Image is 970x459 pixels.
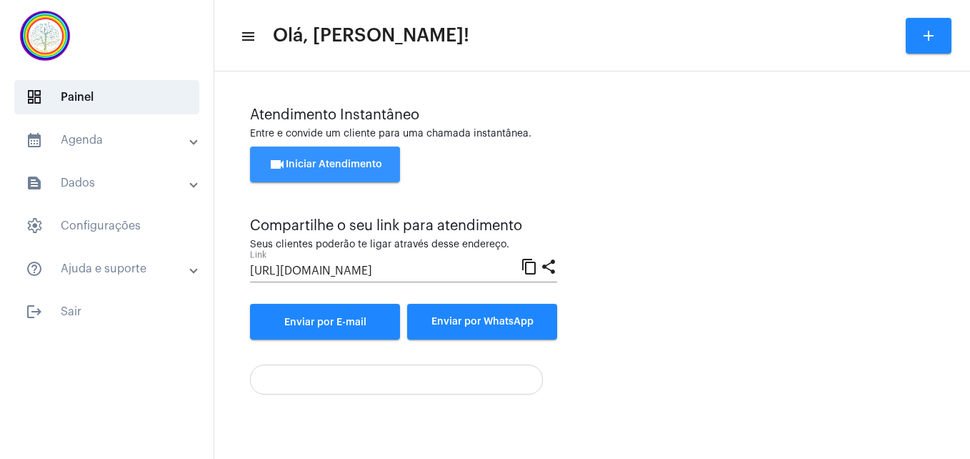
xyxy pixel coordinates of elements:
[250,240,557,250] div: Seus clientes poderão te ligar através desse endereço.
[269,159,382,169] span: Iniciar Atendimento
[26,260,43,277] mat-icon: sidenav icon
[273,24,469,47] span: Olá, [PERSON_NAME]!
[9,123,214,157] mat-expansion-panel-header: sidenav iconAgenda
[284,317,366,327] span: Enviar por E-mail
[431,317,534,327] span: Enviar por WhatsApp
[14,80,199,114] span: Painel
[269,156,286,173] mat-icon: videocam
[26,303,43,320] mat-icon: sidenav icon
[250,147,400,182] button: Iniciar Atendimento
[250,129,934,139] div: Entre e convide um cliente para uma chamada instantânea.
[540,257,557,275] mat-icon: share
[11,7,79,64] img: c337f8d0-2252-6d55-8527-ab50248c0d14.png
[26,132,191,149] mat-panel-title: Agenda
[26,132,43,149] mat-icon: sidenav icon
[250,107,934,123] div: Atendimento Instantâneo
[26,260,191,277] mat-panel-title: Ajuda e suporte
[26,174,43,192] mat-icon: sidenav icon
[9,252,214,286] mat-expansion-panel-header: sidenav iconAjuda e suporte
[920,27,937,44] mat-icon: add
[14,209,199,243] span: Configurações
[240,28,254,45] mat-icon: sidenav icon
[9,166,214,200] mat-expansion-panel-header: sidenav iconDados
[26,89,43,106] span: sidenav icon
[26,174,191,192] mat-panel-title: Dados
[521,257,538,275] mat-icon: content_copy
[250,304,400,340] a: Enviar por E-mail
[26,217,43,235] span: sidenav icon
[14,295,199,329] span: Sair
[407,304,557,340] button: Enviar por WhatsApp
[250,218,557,234] div: Compartilhe o seu link para atendimento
